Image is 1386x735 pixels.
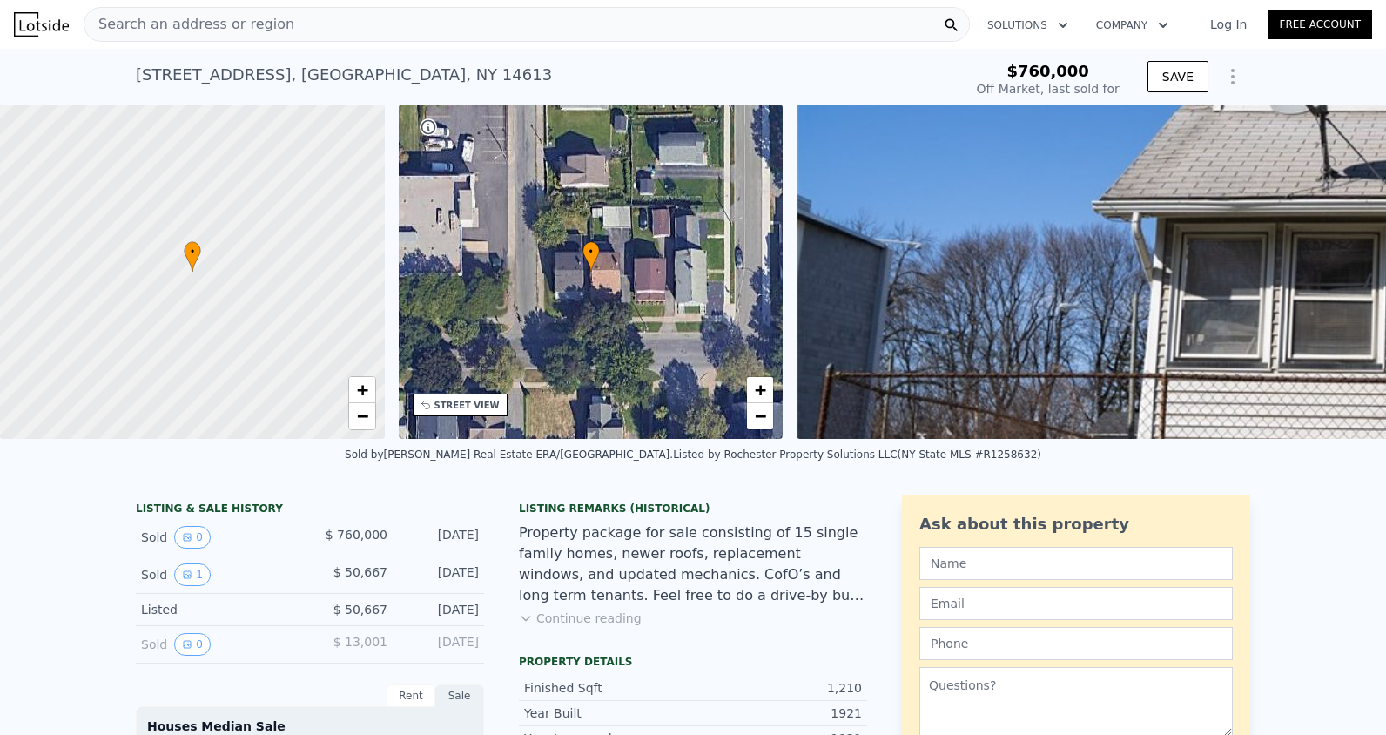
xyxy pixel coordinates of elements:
[977,80,1120,98] div: Off Market, last sold for
[919,512,1233,536] div: Ask about this property
[356,405,367,427] span: −
[174,633,211,656] button: View historical data
[673,448,1041,461] div: Listed by Rochester Property Solutions LLC (NY State MLS #R1258632)
[136,502,484,519] div: LISTING & SALE HISTORY
[693,705,862,722] div: 1921
[693,679,862,697] div: 1,210
[184,244,201,260] span: •
[401,563,479,586] div: [DATE]
[349,403,375,429] a: Zoom out
[919,627,1233,660] input: Phone
[519,502,867,516] div: Listing Remarks (Historical)
[326,528,387,542] span: $ 760,000
[519,523,867,606] div: Property package for sale consisting of 15 single family homes, newer roofs, replacement windows,...
[519,655,867,669] div: Property details
[401,526,479,549] div: [DATE]
[582,241,600,272] div: •
[84,14,294,35] span: Search an address or region
[333,635,387,649] span: $ 13,001
[401,633,479,656] div: [DATE]
[141,601,296,618] div: Listed
[524,679,693,697] div: Finished Sqft
[1006,62,1089,80] span: $760,000
[184,241,201,272] div: •
[747,403,773,429] a: Zoom out
[1082,10,1182,41] button: Company
[1189,16,1268,33] a: Log In
[1215,59,1250,94] button: Show Options
[524,705,693,722] div: Year Built
[333,565,387,579] span: $ 50,667
[755,379,766,401] span: +
[919,547,1233,580] input: Name
[136,63,552,87] div: [STREET_ADDRESS] , [GEOGRAPHIC_DATA] , NY 14613
[401,601,479,618] div: [DATE]
[147,718,473,735] div: Houses Median Sale
[1268,10,1372,39] a: Free Account
[387,684,435,707] div: Rent
[141,633,296,656] div: Sold
[747,377,773,403] a: Zoom in
[755,405,766,427] span: −
[919,587,1233,620] input: Email
[582,244,600,260] span: •
[519,610,642,627] button: Continue reading
[345,448,673,461] div: Sold by [PERSON_NAME] Real Estate ERA/[GEOGRAPHIC_DATA] .
[14,12,69,37] img: Lotside
[356,379,367,401] span: +
[973,10,1082,41] button: Solutions
[141,526,296,549] div: Sold
[333,603,387,617] span: $ 50,667
[434,399,500,412] div: STREET VIEW
[141,563,296,586] div: Sold
[174,563,211,586] button: View historical data
[174,526,211,549] button: View historical data
[1147,61,1208,92] button: SAVE
[349,377,375,403] a: Zoom in
[435,684,484,707] div: Sale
